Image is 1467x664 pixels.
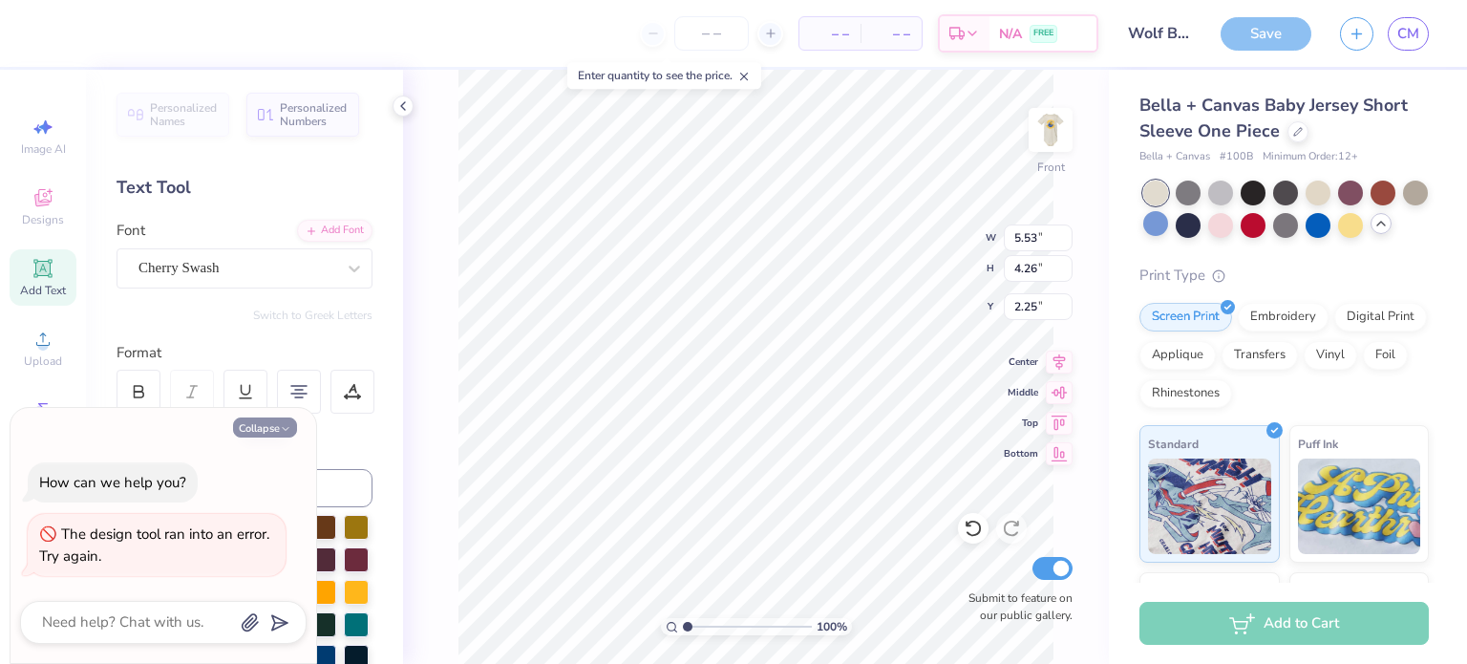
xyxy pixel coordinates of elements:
span: Standard [1148,434,1199,454]
span: Center [1004,355,1038,369]
span: CM [1397,23,1419,45]
button: Switch to Greek Letters [253,308,372,323]
a: CM [1388,17,1429,51]
div: Front [1037,159,1065,176]
button: Collapse [233,418,297,438]
span: Puff Ink [1298,434,1338,454]
span: Bella + Canvas Baby Jersey Short Sleeve One Piece [1139,94,1408,142]
span: Neon Ink [1148,581,1195,601]
span: Personalized Names [150,101,218,128]
div: Print Type [1139,265,1429,287]
label: Submit to feature on our public gallery. [958,589,1073,624]
span: Bella + Canvas [1139,149,1210,165]
span: Middle [1004,386,1038,399]
img: Puff Ink [1298,459,1421,554]
span: – – [811,24,849,44]
div: Foil [1363,341,1408,370]
span: Metallic & Glitter Ink [1298,581,1411,601]
div: Screen Print [1139,303,1232,332]
div: Format [117,342,374,364]
div: Enter quantity to see the price. [567,62,761,89]
div: The design tool ran into an error. Try again. [39,525,269,566]
span: Add Text [20,283,66,298]
div: Embroidery [1238,303,1329,332]
span: Designs [22,212,64,227]
div: Transfers [1222,341,1298,370]
div: Text Tool [117,175,372,201]
div: Applique [1139,341,1216,370]
span: 100 % [817,618,847,635]
div: Digital Print [1334,303,1427,332]
span: Upload [24,353,62,369]
label: Font [117,220,145,242]
span: # 100B [1220,149,1253,165]
img: Front [1031,111,1070,149]
span: FREE [1033,27,1053,40]
span: Top [1004,417,1038,430]
input: Untitled Design [1113,14,1206,53]
input: – – [674,16,749,51]
span: – – [872,24,910,44]
div: How can we help you? [39,473,186,492]
div: Vinyl [1304,341,1357,370]
span: Personalized Numbers [280,101,348,128]
span: Bottom [1004,447,1038,461]
span: Minimum Order: 12 + [1263,149,1358,165]
span: N/A [999,24,1022,44]
div: Rhinestones [1139,379,1232,408]
span: Image AI [21,141,66,157]
div: Add Font [297,220,372,242]
img: Standard [1148,459,1271,554]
